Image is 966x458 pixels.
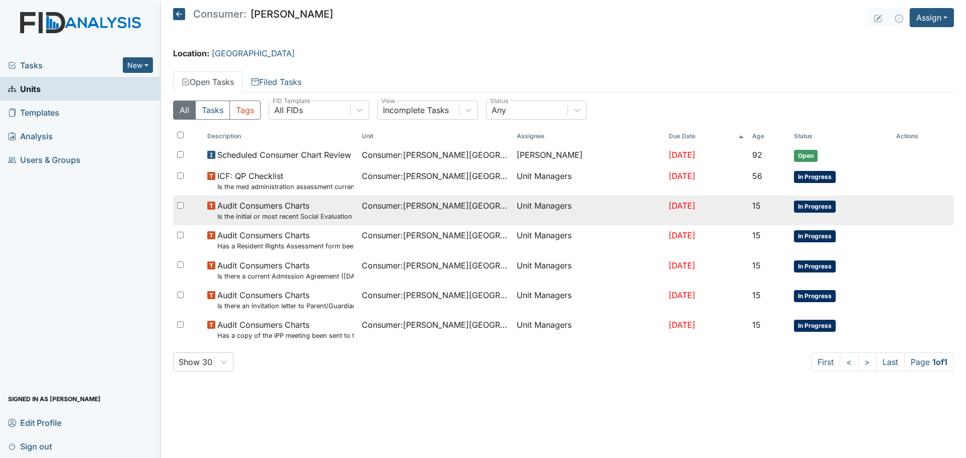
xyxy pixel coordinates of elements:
span: ICF: QP Checklist Is the med administration assessment current? (document the date in the comment... [217,170,354,192]
span: Page [904,352,954,372]
span: In Progress [794,201,836,213]
a: Open Tasks [173,71,243,93]
div: Show 30 [179,356,212,368]
div: Any [492,104,506,116]
div: Incomplete Tasks [383,104,449,116]
th: Toggle SortBy [665,128,748,145]
span: In Progress [794,290,836,302]
button: Assign [910,8,954,27]
span: Signed in as [PERSON_NAME] [8,391,101,407]
strong: Location: [173,48,209,58]
td: Unit Managers [513,285,665,315]
td: Unit Managers [513,225,665,255]
span: Consumer : [PERSON_NAME][GEOGRAPHIC_DATA] [362,149,509,161]
a: Last [876,352,905,372]
td: Unit Managers [513,315,665,344]
span: In Progress [794,320,836,332]
strong: 1 of 1 [932,357,947,367]
span: [DATE] [669,201,695,211]
span: [DATE] [669,150,695,160]
button: Tasks [195,101,230,120]
small: Is the initial or most recent Social Evaluation in the chart? [217,212,354,221]
td: Unit Managers [513,166,665,196]
th: Toggle SortBy [358,128,513,145]
small: Is there a current Admission Agreement ([DATE])? [217,271,354,281]
div: Open Tasks [173,101,954,372]
button: Tags [229,101,261,120]
span: Consumer : [PERSON_NAME][GEOGRAPHIC_DATA] [362,200,509,212]
td: [PERSON_NAME] [513,145,665,166]
span: Analysis [8,128,53,144]
input: Toggle All Rows Selected [177,132,184,138]
td: Unit Managers [513,255,665,285]
span: Consumer : [PERSON_NAME][GEOGRAPHIC_DATA] [362,170,509,182]
span: 15 [752,320,761,330]
span: 92 [752,150,762,160]
span: Open [794,150,818,162]
button: New [123,57,153,73]
span: Audit Consumers Charts Has a copy of the IPP meeting been sent to the Parent/Guardian within 30 d... [217,319,354,340]
a: Filed Tasks [243,71,310,93]
th: Toggle SortBy [790,128,892,145]
span: Audit Consumers Charts Is there a current Admission Agreement (within one year)? [217,259,354,281]
span: Edit Profile [8,415,61,430]
span: Users & Groups [8,152,80,167]
small: Is the med administration assessment current? (document the date in the comment section) [217,182,354,192]
small: Has a copy of the IPP meeting been sent to the Parent/Guardian [DATE] of the meeting? [217,331,354,340]
span: 15 [752,201,761,211]
span: 15 [752,260,761,270]
button: All [173,101,196,120]
span: [DATE] [669,290,695,300]
th: Toggle SortBy [203,128,358,145]
span: In Progress [794,260,836,272]
span: Consumer : [PERSON_NAME][GEOGRAPHIC_DATA] [362,229,509,241]
span: In Progress [794,230,836,242]
span: [DATE] [669,320,695,330]
span: In Progress [794,171,836,183]
span: Templates [8,105,59,120]
a: First [811,352,840,372]
a: < [840,352,858,372]
span: [DATE] [669,260,695,270]
th: Toggle SortBy [748,128,789,145]
span: Consumer : [PERSON_NAME][GEOGRAPHIC_DATA] [362,319,509,331]
span: Consumer : [PERSON_NAME][GEOGRAPHIC_DATA] [362,259,509,271]
span: Audit Consumers Charts Is the initial or most recent Social Evaluation in the chart? [217,200,354,221]
span: Consumer : [PERSON_NAME][GEOGRAPHIC_DATA] [362,289,509,301]
div: All FIDs [274,104,303,116]
span: 15 [752,290,761,300]
th: Actions [892,128,942,145]
span: Audit Consumers Charts Is there an invitation letter to Parent/Guardian for current years team me... [217,289,354,311]
td: Unit Managers [513,196,665,225]
h5: [PERSON_NAME] [173,8,333,20]
nav: task-pagination [811,352,954,372]
span: Sign out [8,438,52,454]
span: Consumer: [193,9,247,19]
a: > [858,352,876,372]
a: Tasks [8,59,123,71]
th: Assignee [513,128,665,145]
span: Units [8,81,41,97]
small: Has a Resident Rights Assessment form been completed (18 years or older)? [217,241,354,251]
span: [DATE] [669,230,695,240]
small: Is there an invitation letter to Parent/Guardian for current years team meetings in T-Logs (Therap)? [217,301,354,311]
span: 15 [752,230,761,240]
a: [GEOGRAPHIC_DATA] [212,48,295,58]
span: 56 [752,171,762,181]
span: [DATE] [669,171,695,181]
div: Type filter [173,101,261,120]
span: Audit Consumers Charts Has a Resident Rights Assessment form been completed (18 years or older)? [217,229,354,251]
span: Scheduled Consumer Chart Review [217,149,351,161]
